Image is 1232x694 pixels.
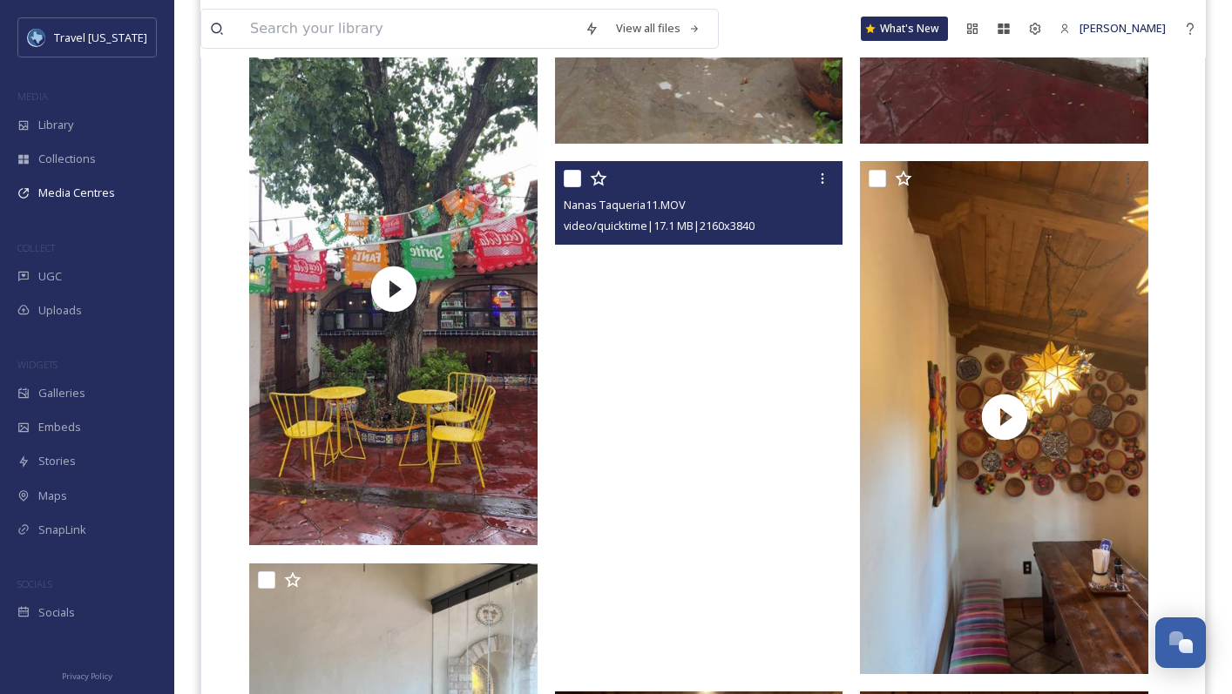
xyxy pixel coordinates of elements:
span: Privacy Policy [62,670,112,682]
span: Media Centres [38,185,115,201]
img: thumbnail [860,161,1148,673]
span: Uploads [38,302,82,319]
span: COLLECT [17,241,55,254]
span: Socials [38,604,75,621]
a: What's New [861,17,948,41]
video: Nanas Taqueria11.MOV [555,161,843,673]
span: [PERSON_NAME] [1080,20,1166,36]
span: Library [38,117,73,133]
img: images%20%281%29.jpeg [28,29,45,46]
span: Collections [38,151,96,167]
a: [PERSON_NAME] [1051,11,1174,45]
span: MEDIA [17,90,48,103]
span: Galleries [38,385,85,401]
span: video/quicktime | 17.1 MB | 2160 x 3840 [564,218,755,233]
span: Maps [38,488,67,504]
span: UGC [38,268,62,285]
span: WIDGETS [17,358,58,371]
img: thumbnail [249,33,538,545]
span: SnapLink [38,522,86,538]
span: Nanas Taqueria11.MOV [564,197,686,212]
span: Travel [US_STATE] [54,30,147,45]
span: SOCIALS [17,577,52,590]
a: Privacy Policy [62,664,112,685]
span: Stories [38,453,76,469]
a: View all files [607,11,709,45]
button: Open Chat [1155,617,1206,668]
span: Embeds [38,419,81,435]
input: Search your library [241,10,576,48]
